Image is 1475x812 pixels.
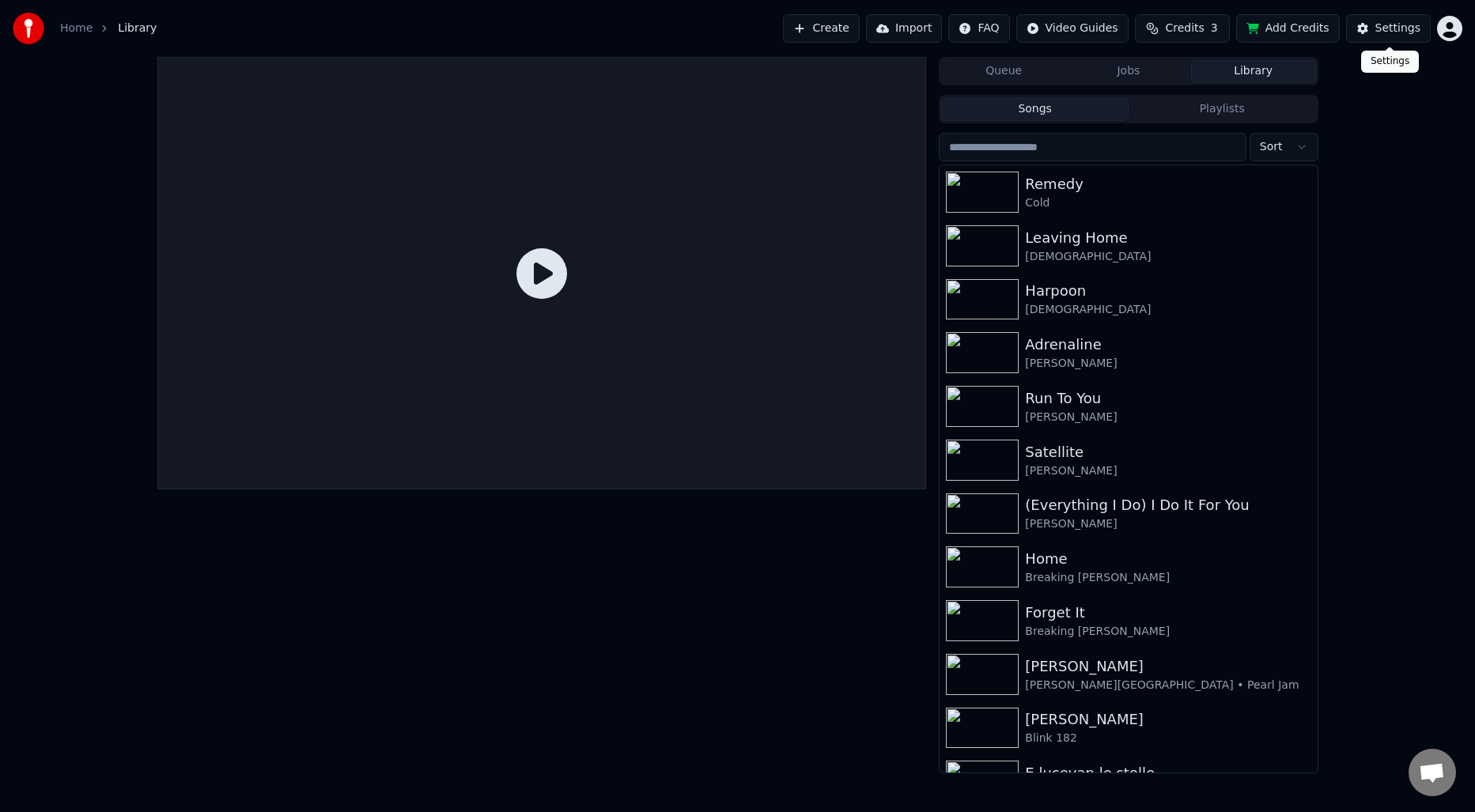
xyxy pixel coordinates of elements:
button: Video Guides [1016,14,1129,43]
div: Cold [1025,195,1310,211]
button: Songs [941,98,1129,121]
div: [PERSON_NAME] [1025,708,1310,731]
nav: breadcrumb [60,21,157,36]
div: Open chat [1409,749,1456,796]
div: Satellite [1025,441,1310,463]
button: Playlists [1129,98,1316,121]
div: [PERSON_NAME] [1025,410,1310,425]
button: Import [866,14,942,43]
button: Library [1191,60,1316,83]
div: [DEMOGRAPHIC_DATA] [1025,302,1310,318]
div: [PERSON_NAME] [1025,655,1310,678]
a: Home [60,21,93,36]
button: Jobs [1066,60,1191,83]
div: Breaking [PERSON_NAME] [1025,624,1310,640]
div: Harpoon [1025,280,1310,302]
div: Leaving Home [1025,227,1310,249]
span: Sort [1260,139,1283,155]
button: Settings [1346,14,1431,43]
div: Breaking [PERSON_NAME] [1025,570,1310,586]
span: Credits [1165,21,1204,36]
div: Blink 182 [1025,731,1310,746]
div: Run To You [1025,387,1310,410]
div: [DEMOGRAPHIC_DATA] [1025,249,1310,265]
div: [PERSON_NAME] [1025,516,1310,532]
button: Add Credits [1236,14,1340,43]
button: Queue [941,60,1066,83]
div: [PERSON_NAME][GEOGRAPHIC_DATA] • Pearl Jam [1025,678,1310,693]
div: Remedy [1025,173,1310,195]
div: [PERSON_NAME] [1025,463,1310,479]
div: [PERSON_NAME] [1025,356,1310,372]
button: Create [783,14,860,43]
div: Forget It [1025,602,1310,624]
button: Credits3 [1135,14,1230,43]
span: 3 [1211,21,1218,36]
img: youka [13,13,44,44]
div: Adrenaline [1025,334,1310,356]
span: Library [118,21,157,36]
div: Settings [1361,51,1419,73]
div: Home [1025,548,1310,570]
div: E lucevan le stelle [1025,762,1310,784]
div: Settings [1375,21,1420,36]
div: (Everything I Do) I Do It For You [1025,494,1310,516]
button: FAQ [948,14,1009,43]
